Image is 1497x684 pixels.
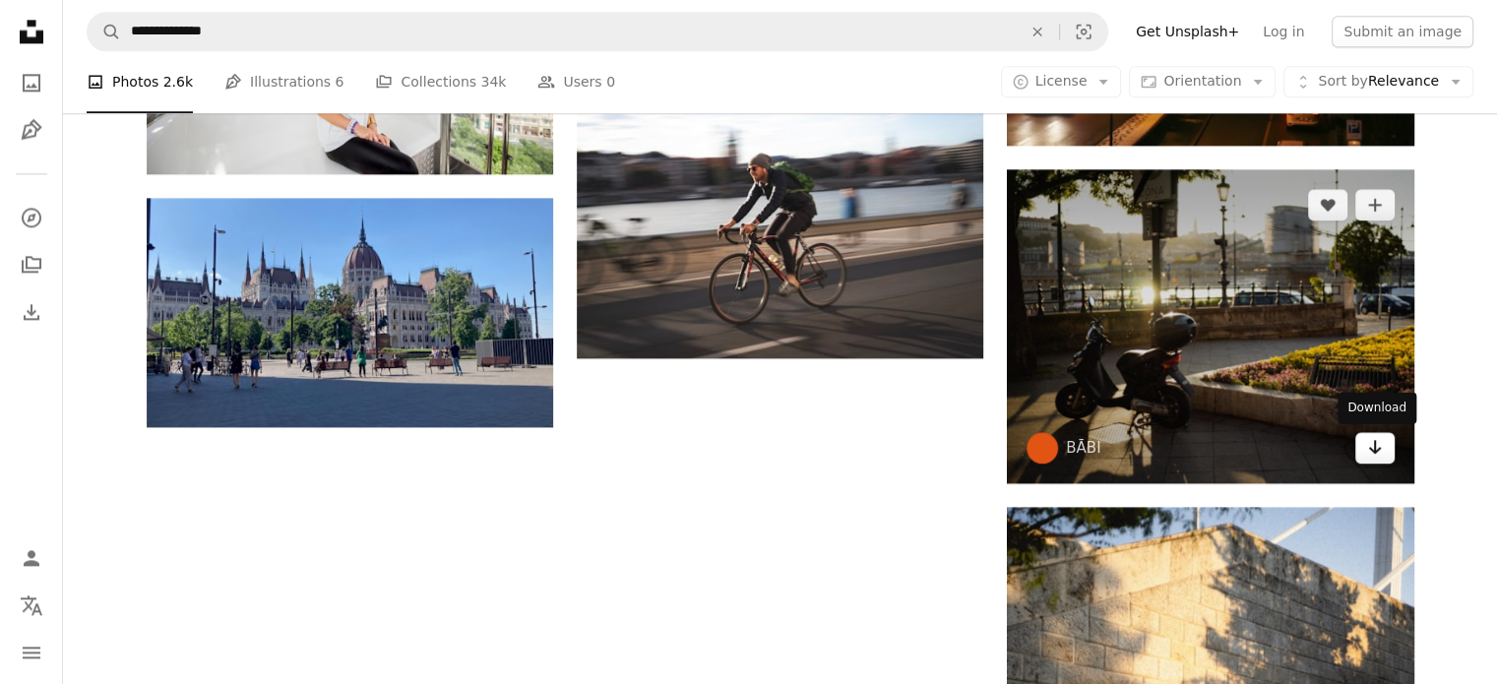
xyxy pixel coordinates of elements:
[1124,16,1251,47] a: Get Unsplash+
[1007,169,1413,483] img: a couple of motorcycles parked on the side of a street
[12,633,51,672] button: Menu
[577,88,983,358] img: man in black jacket riding on black bicycle on road during daytime
[537,51,615,114] a: Users 0
[1318,74,1367,90] span: Sort by
[480,72,506,93] span: 34k
[147,303,553,321] a: a group of people walking in front of a large building
[1001,67,1122,98] button: License
[1035,74,1088,90] span: License
[606,72,615,93] span: 0
[87,12,1108,51] form: Find visuals sitewide
[12,110,51,150] a: Illustrations
[147,198,553,426] img: a group of people walking in front of a large building
[1066,438,1100,458] a: BĀBI
[1251,16,1316,47] a: Log in
[1338,392,1416,423] div: Download
[12,538,51,578] a: Log in / Sign up
[12,586,51,625] button: Language
[1283,67,1473,98] button: Sort byRelevance
[1355,432,1395,464] a: Download
[336,72,344,93] span: 6
[12,245,51,284] a: Collections
[1027,432,1058,464] img: Go to BĀBI's profile
[224,51,343,114] a: Illustrations 6
[12,198,51,237] a: Explore
[1016,13,1059,50] button: Clear
[1007,317,1413,335] a: a couple of motorcycles parked on the side of a street
[1355,189,1395,220] button: Add to Collection
[375,51,506,114] a: Collections 34k
[577,214,983,231] a: man in black jacket riding on black bicycle on road during daytime
[1308,189,1347,220] button: Like
[88,13,121,50] button: Search Unsplash
[12,63,51,102] a: Photos
[1318,73,1439,93] span: Relevance
[1060,13,1107,50] button: Visual search
[1129,67,1276,98] button: Orientation
[1163,74,1241,90] span: Orientation
[1332,16,1473,47] button: Submit an image
[12,12,51,55] a: Home — Unsplash
[12,292,51,332] a: Download History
